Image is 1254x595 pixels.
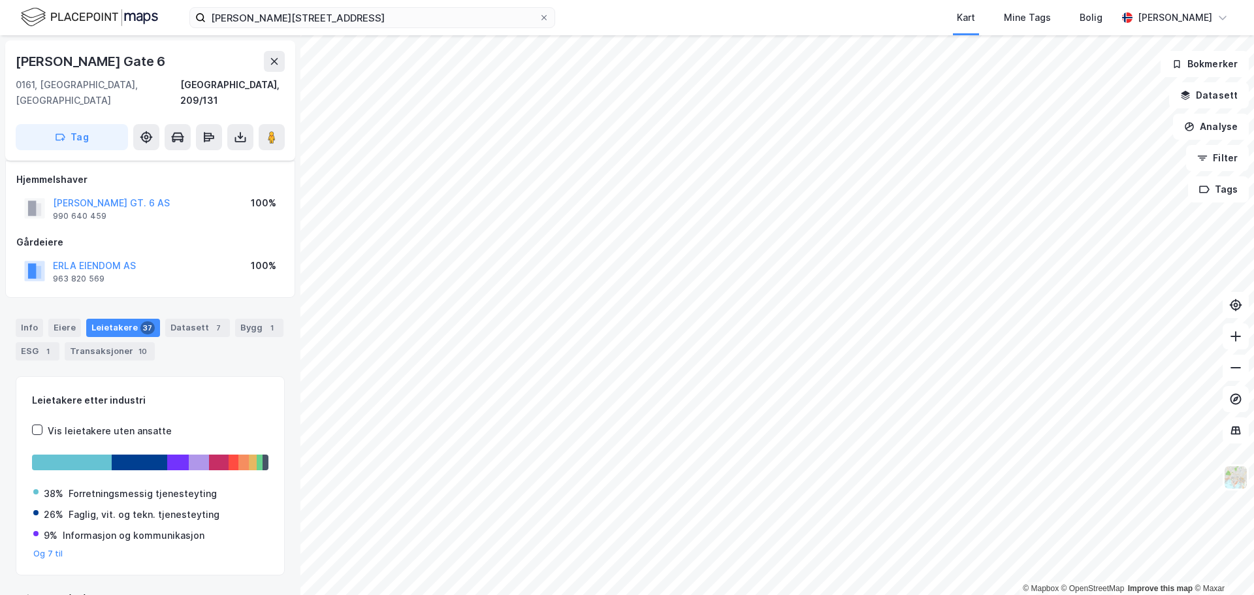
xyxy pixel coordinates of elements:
[1173,114,1249,140] button: Analyse
[53,211,106,221] div: 990 640 459
[16,77,180,108] div: 0161, [GEOGRAPHIC_DATA], [GEOGRAPHIC_DATA]
[41,345,54,358] div: 1
[16,234,284,250] div: Gårdeiere
[16,172,284,187] div: Hjemmelshaver
[235,319,283,337] div: Bygg
[206,8,539,27] input: Søk på adresse, matrikkel, gårdeiere, leietakere eller personer
[1128,584,1193,593] a: Improve this map
[1061,584,1125,593] a: OpenStreetMap
[180,77,285,108] div: [GEOGRAPHIC_DATA], 209/131
[136,345,150,358] div: 10
[165,319,230,337] div: Datasett
[44,507,63,523] div: 26%
[1186,145,1249,171] button: Filter
[957,10,975,25] div: Kart
[33,549,63,559] button: Og 7 til
[44,486,63,502] div: 38%
[53,274,104,284] div: 963 820 569
[69,507,219,523] div: Faglig, vit. og tekn. tjenesteyting
[1189,532,1254,595] iframe: Chat Widget
[1138,10,1212,25] div: [PERSON_NAME]
[1223,465,1248,490] img: Z
[16,124,128,150] button: Tag
[48,423,172,439] div: Vis leietakere uten ansatte
[69,486,217,502] div: Forretningsmessig tjenesteyting
[251,258,276,274] div: 100%
[140,321,155,334] div: 37
[1169,82,1249,108] button: Datasett
[65,342,155,361] div: Transaksjoner
[1023,584,1059,593] a: Mapbox
[32,393,268,408] div: Leietakere etter industri
[1080,10,1102,25] div: Bolig
[48,319,81,337] div: Eiere
[16,342,59,361] div: ESG
[1004,10,1051,25] div: Mine Tags
[265,321,278,334] div: 1
[21,6,158,29] img: logo.f888ab2527a4732fd821a326f86c7f29.svg
[16,51,168,72] div: [PERSON_NAME] Gate 6
[44,528,57,543] div: 9%
[1161,51,1249,77] button: Bokmerker
[16,319,43,337] div: Info
[63,528,204,543] div: Informasjon og kommunikasjon
[1188,176,1249,202] button: Tags
[86,319,160,337] div: Leietakere
[251,195,276,211] div: 100%
[212,321,225,334] div: 7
